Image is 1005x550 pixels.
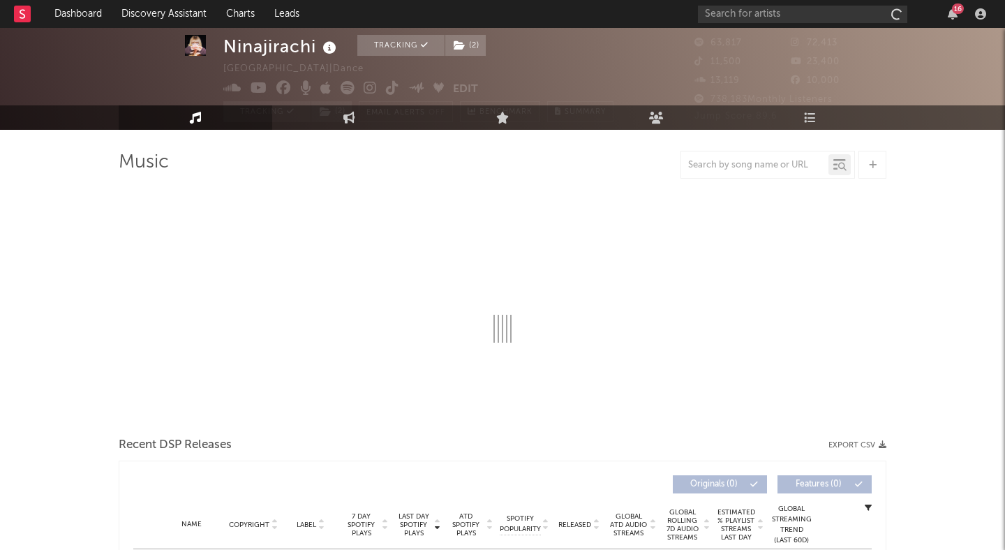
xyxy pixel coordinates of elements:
button: Summary [547,101,613,122]
span: 10,000 [791,76,840,85]
span: Global ATD Audio Streams [609,512,648,537]
button: Edit [453,81,478,98]
span: 13,119 [694,76,740,85]
button: (2) [311,101,352,122]
span: Spotify Popularity [500,514,541,535]
span: Estimated % Playlist Streams Last Day [717,508,755,542]
a: Benchmark [460,101,540,122]
div: Name [161,519,221,530]
span: Last Day Spotify Plays [395,512,432,537]
span: 72,413 [791,38,837,47]
span: 11,500 [694,57,741,66]
div: 16 [952,3,964,14]
span: Recent DSP Releases [119,437,232,454]
span: ( 2 ) [445,35,486,56]
button: Originals(0) [673,475,767,493]
span: ( 2 ) [311,101,352,122]
span: 63,817 [694,38,742,47]
input: Search for artists [698,6,907,23]
span: Benchmark [479,104,533,121]
div: Global Streaming Trend (Last 60D) [770,504,812,546]
span: Copyright [229,521,269,529]
div: [GEOGRAPHIC_DATA] | Dance [223,61,380,77]
input: Search by song name or URL [681,160,828,171]
span: Global Rolling 7D Audio Streams [663,508,701,542]
button: Export CSV [828,441,886,449]
span: 738,183 Monthly Listeners [694,95,833,104]
span: 7 Day Spotify Plays [343,512,380,537]
button: Email AlertsOff [359,101,453,122]
button: 16 [948,8,958,20]
span: ATD Spotify Plays [447,512,484,537]
span: Originals ( 0 ) [682,480,746,489]
span: 23,400 [791,57,840,66]
button: Tracking [223,101,311,122]
span: Label [297,521,316,529]
span: Released [558,521,591,529]
span: Features ( 0 ) [787,480,851,489]
div: Ninajirachi [223,35,340,58]
button: Tracking [357,35,445,56]
button: (2) [445,35,486,56]
button: Features(0) [777,475,872,493]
